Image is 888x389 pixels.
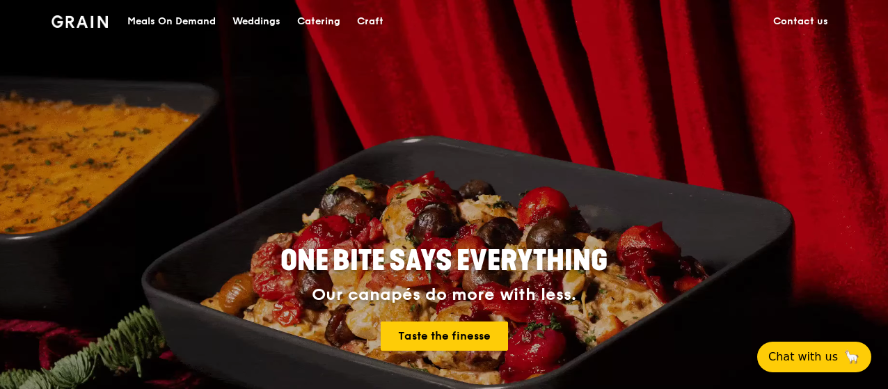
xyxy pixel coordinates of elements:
[381,321,508,351] a: Taste the finesse
[127,1,216,42] div: Meals On Demand
[357,1,383,42] div: Craft
[349,1,392,42] a: Craft
[289,1,349,42] a: Catering
[765,1,837,42] a: Contact us
[297,1,340,42] div: Catering
[768,349,838,365] span: Chat with us
[280,244,608,278] span: ONE BITE SAYS EVERYTHING
[224,1,289,42] a: Weddings
[193,285,695,305] div: Our canapés do more with less.
[51,15,108,28] img: Grain
[843,349,860,365] span: 🦙
[232,1,280,42] div: Weddings
[757,342,871,372] button: Chat with us🦙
